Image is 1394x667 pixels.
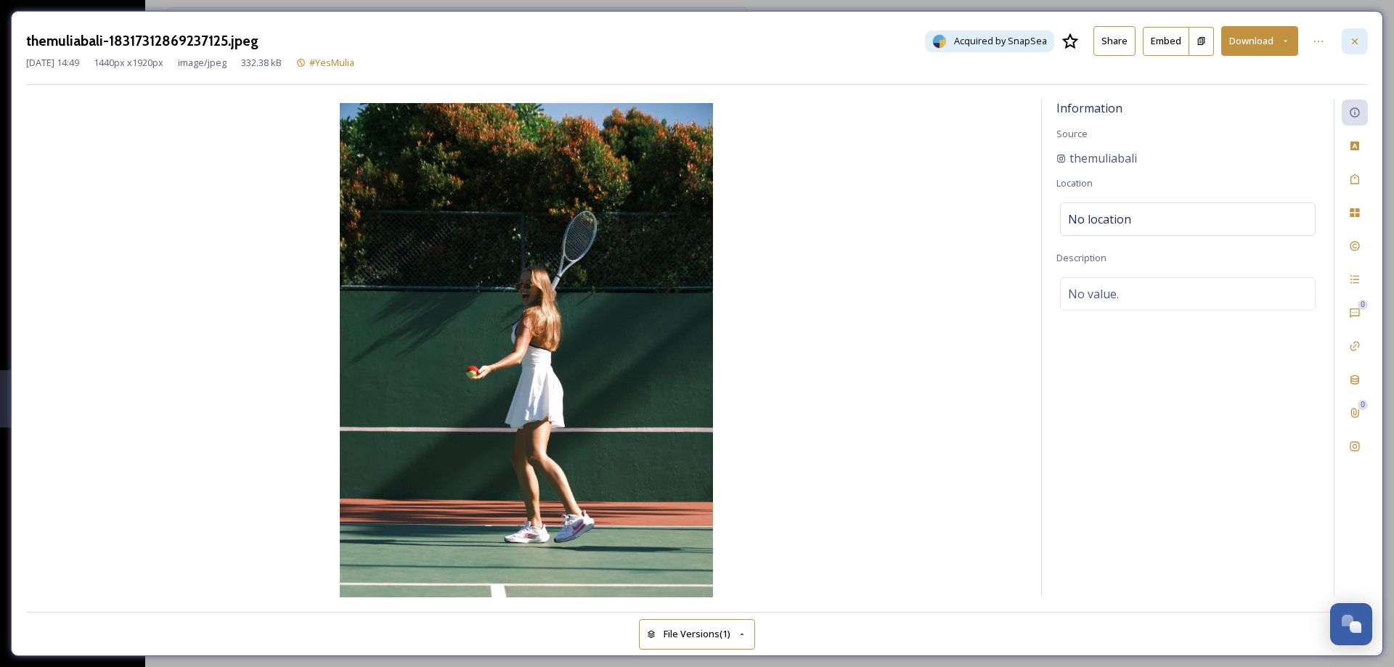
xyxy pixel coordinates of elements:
[309,56,354,69] span: #YesMulia
[1358,400,1368,410] div: 0
[1068,285,1119,303] span: No value.
[94,56,163,70] span: 1440 px x 1920 px
[1221,26,1298,56] button: Download
[26,56,79,70] span: [DATE] 14:49
[639,619,755,649] button: File Versions(1)
[1056,127,1088,140] span: Source
[954,34,1047,48] span: Acquired by SnapSea
[26,30,258,52] h3: themuliabali-18317312869237125.jpeg
[178,56,227,70] span: image/jpeg
[241,56,282,70] span: 332.38 kB
[1056,176,1093,189] span: Location
[26,103,1027,600] img: themuliabali-18317312869237125.jpeg
[1330,603,1372,645] button: Open Chat
[1093,26,1136,56] button: Share
[1143,27,1189,56] button: Embed
[932,34,947,49] img: snapsea-logo.png
[1069,150,1137,167] span: themuliabali
[1056,150,1137,167] a: themuliabali
[1068,210,1131,228] span: No location
[1056,251,1106,264] span: Description
[1358,300,1368,310] div: 0
[1056,100,1122,116] span: Information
